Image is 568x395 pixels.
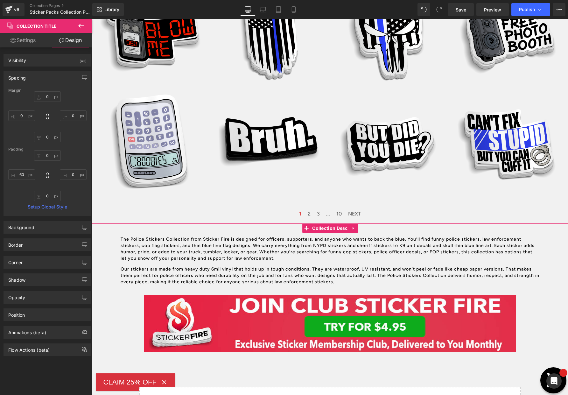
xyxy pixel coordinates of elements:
[8,169,35,180] input: 0
[34,132,61,142] input: 0
[219,204,257,214] span: Collection Desc
[92,3,124,16] a: New Library
[271,3,286,16] a: Tablet
[8,344,50,353] div: Flow Actions (beta)
[246,72,349,175] img: But Did You Die? Sticker
[8,204,87,209] a: Setup Global Style
[127,72,230,175] img: Bruh. Sticker
[13,5,21,14] div: v6
[8,72,111,175] img: Boobies Sticker
[8,326,46,335] div: Animations (beta)
[29,217,447,243] p: The Police Stickers Collection from Sticker Fire is designed for officers, supporters, and anyone...
[207,190,209,200] span: 1
[47,33,94,47] a: Design
[17,17,70,22] div: Domain: [DOMAIN_NAME]
[8,147,87,152] div: Padding
[8,88,87,93] div: Margin
[17,24,56,29] span: Collection Title
[30,3,103,8] a: Collection Pages
[60,169,87,180] input: 0
[29,247,447,266] p: Our stickers are made from heavy duty 6mil vinyl that holds up in tough conditions. They are wate...
[10,10,15,15] img: logo_orange.svg
[234,190,238,200] span: ...
[8,309,25,318] div: Position
[60,110,87,121] input: 0
[24,41,57,45] div: Domain Overview
[104,7,119,12] span: Library
[34,150,61,161] input: 0
[8,72,26,81] div: Spacing
[286,3,301,16] a: Mobile
[10,17,15,22] img: website_grey.svg
[70,41,107,45] div: Keywords by Traffic
[30,10,91,15] span: Sticker Packs Collection Page
[433,3,445,16] button: Redo
[8,274,25,283] div: Shadow
[484,6,501,13] span: Preview
[417,3,430,16] button: Undo
[225,190,228,200] span: 3
[17,40,22,45] img: tab_domain_overview_orange.svg
[553,3,565,16] button: More
[34,191,61,201] input: 0
[511,3,550,16] button: Publish
[63,40,68,45] img: tab_keywords_by_traffic_grey.svg
[256,190,269,200] span: NEXT
[256,3,271,16] a: Laptop
[3,3,25,16] a: v6
[476,3,509,16] a: Preview
[244,190,250,200] span: 10
[519,7,535,12] span: Publish
[456,6,466,13] span: Save
[546,373,562,389] div: Open Intercom Messenger
[216,190,219,200] span: 2
[18,10,31,15] div: v 4.0.25
[8,221,34,230] div: Background
[8,110,35,121] input: 0
[257,204,266,214] a: Expand / Collapse
[34,91,61,102] input: 0
[8,239,23,248] div: Border
[365,72,468,175] img: But You Can Cuff It Sticker
[240,3,256,16] a: Desktop
[80,54,87,65] div: (All)
[8,256,23,265] div: Corner
[8,54,26,63] div: Visibility
[8,291,25,300] div: Opacity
